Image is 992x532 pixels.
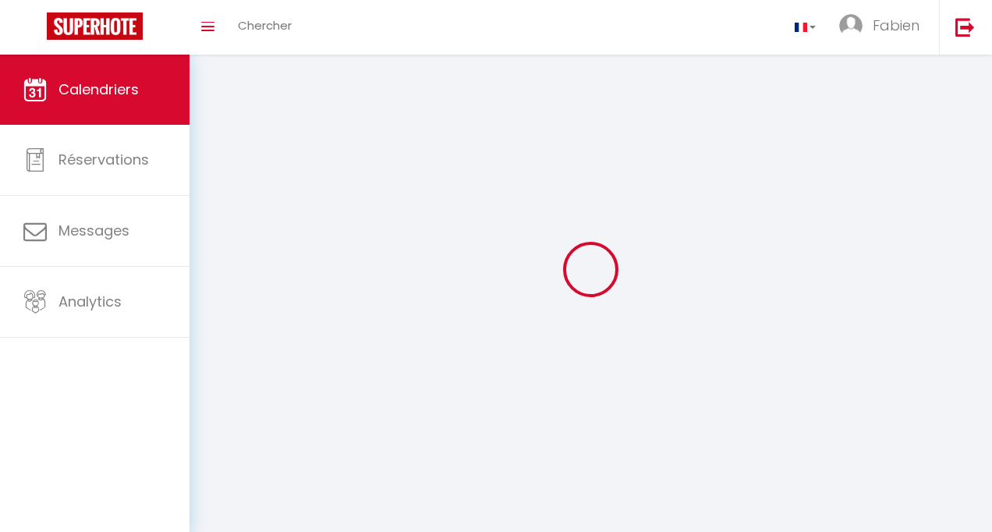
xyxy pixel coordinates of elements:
[58,292,122,311] span: Analytics
[955,17,975,37] img: logout
[47,12,143,40] img: Super Booking
[58,221,129,240] span: Messages
[873,16,919,35] span: Fabien
[58,80,139,99] span: Calendriers
[839,14,863,37] img: ...
[238,17,292,34] span: Chercher
[58,150,149,169] span: Réservations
